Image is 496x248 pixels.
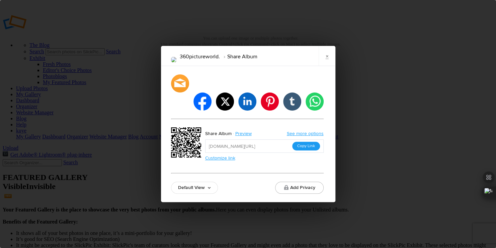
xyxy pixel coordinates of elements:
[232,129,257,138] a: Preview
[275,182,324,194] button: Add Privacy
[238,92,256,111] li: linkedin
[171,182,218,194] a: Default View
[283,92,301,111] li: tumblr
[205,129,232,138] div: Share Album
[261,92,279,111] li: pinterest
[220,51,257,62] li: Share Album
[193,92,212,111] li: facebook
[319,46,335,66] a: ×
[292,142,320,150] button: Copy Link
[180,51,220,62] li: 360pictureworld.
[216,92,234,111] li: twitter
[205,155,235,161] a: Customize link
[171,57,176,62] img: picture360_%2850%29.png
[171,127,203,160] div: https://slickpic.us/18254155EEMN
[306,92,324,111] li: whatsapp
[287,131,324,136] a: See more options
